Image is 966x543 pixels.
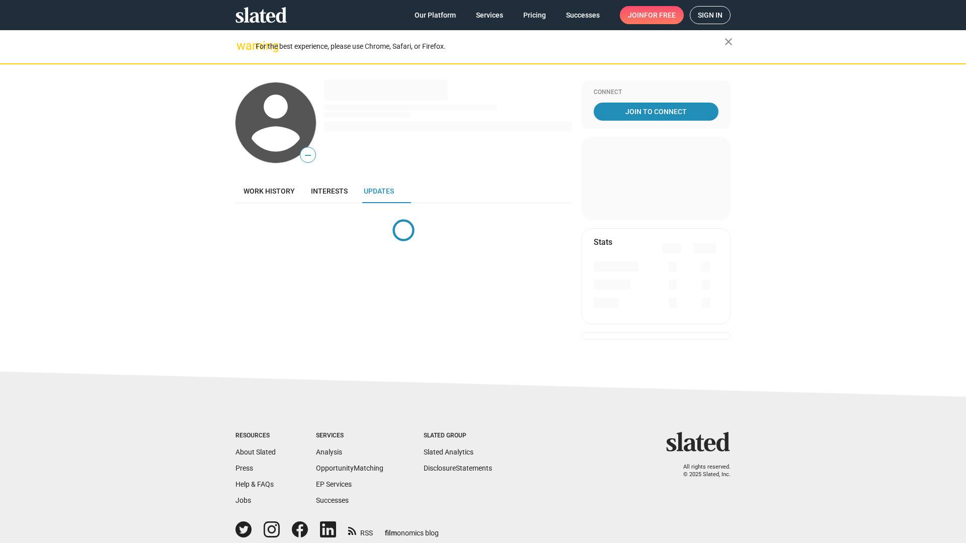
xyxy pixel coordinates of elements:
a: Analysis [316,448,342,456]
a: EP Services [316,480,352,488]
a: Our Platform [407,6,464,24]
a: Successes [316,496,349,504]
a: Updates [356,179,402,203]
span: Our Platform [415,6,456,24]
a: OpportunityMatching [316,464,383,472]
a: RSS [348,522,373,538]
span: Sign in [698,7,722,24]
a: Successes [558,6,608,24]
a: Work history [235,179,303,203]
a: Sign in [690,6,731,24]
a: Interests [303,179,356,203]
span: for free [644,6,676,24]
span: Join [628,6,676,24]
a: Help & FAQs [235,480,274,488]
span: film [385,529,397,537]
a: Join To Connect [594,103,718,121]
a: Slated Analytics [424,448,473,456]
a: Jobs [235,496,251,504]
mat-icon: close [722,36,735,48]
span: Interests [311,187,348,195]
a: DisclosureStatements [424,464,492,472]
span: Pricing [523,6,546,24]
span: Updates [364,187,394,195]
span: Join To Connect [596,103,716,121]
mat-card-title: Stats [594,237,612,247]
div: For the best experience, please use Chrome, Safari, or Firefox. [256,40,725,53]
div: Slated Group [424,432,492,440]
a: Services [468,6,511,24]
span: Services [476,6,503,24]
div: Resources [235,432,276,440]
span: — [300,149,315,162]
p: All rights reserved. © 2025 Slated, Inc. [673,464,731,478]
a: About Slated [235,448,276,456]
mat-icon: warning [236,40,249,52]
a: Pricing [515,6,554,24]
div: Services [316,432,383,440]
a: filmonomics blog [385,520,439,538]
div: Connect [594,88,718,97]
a: Press [235,464,253,472]
span: Successes [566,6,600,24]
a: Joinfor free [620,6,684,24]
span: Work history [244,187,295,195]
